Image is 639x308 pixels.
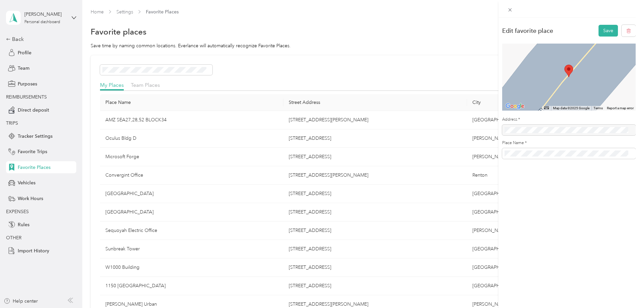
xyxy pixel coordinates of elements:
img: Google [504,102,526,111]
span: Map data ©2025 Google [553,106,589,110]
a: Open this area in Google Maps (opens a new window) [504,102,526,111]
button: Keyboard shortcuts [544,106,549,109]
button: Save [599,25,618,37]
label: Place Name [502,140,636,146]
label: Address [502,117,636,123]
div: Edit favorite place [502,27,553,34]
iframe: Everlance-gr Chat Button Frame [602,270,639,308]
a: Report a map error [607,106,634,110]
a: Terms (opens in new tab) [594,106,603,110]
